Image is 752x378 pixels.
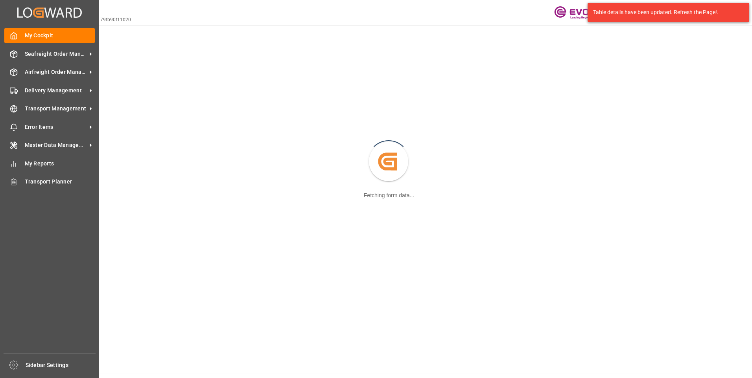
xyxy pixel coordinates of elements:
a: My Cockpit [4,28,95,43]
span: Transport Planner [25,178,95,186]
a: My Reports [4,156,95,171]
a: Transport Planner [4,174,95,189]
span: My Cockpit [25,31,95,40]
img: Evonik-brand-mark-Deep-Purple-RGB.jpeg_1700498283.jpeg [554,6,605,20]
span: Delivery Management [25,86,87,95]
div: Table details have been updated. Refresh the Page!. [593,8,738,17]
span: Airfreight Order Management [25,68,87,76]
span: Error Items [25,123,87,131]
span: My Reports [25,160,95,168]
div: Fetching form data... [364,191,414,200]
span: Seafreight Order Management [25,50,87,58]
span: Sidebar Settings [26,361,96,369]
span: Transport Management [25,105,87,113]
span: Master Data Management [25,141,87,149]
